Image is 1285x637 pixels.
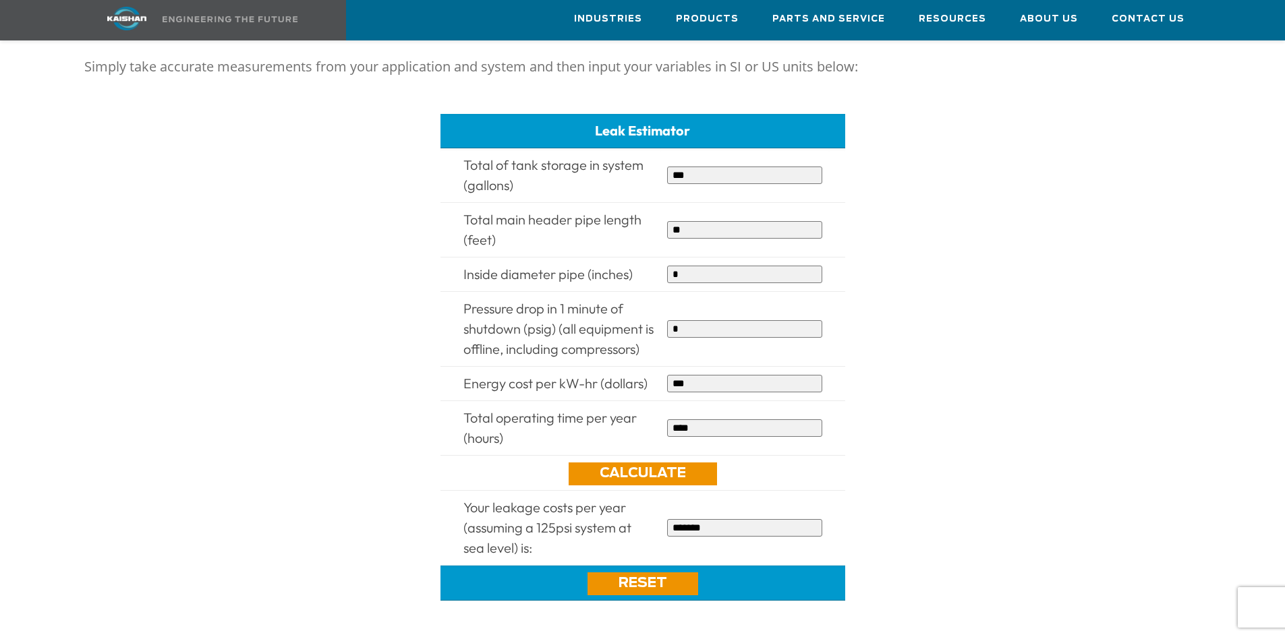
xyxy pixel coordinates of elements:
[463,156,644,193] span: Total of tank storage in system (gallons)
[569,462,717,485] a: Calculate
[1020,11,1078,27] span: About Us
[463,300,654,357] span: Pressure drop in 1 minute of shutdown (psig) (all equipment is offline, including compressors)
[919,11,986,27] span: Resources
[463,211,641,248] span: Total main header pipe length (feet)
[1020,1,1078,37] a: About Us
[463,409,637,446] span: Total operating time per year (hours)
[574,1,642,37] a: Industries
[463,375,648,392] span: Energy cost per kW-hr (dollars)
[84,53,1201,80] p: Simply take accurate measurements from your application and system and then input your variables ...
[676,1,739,37] a: Products
[76,7,177,30] img: kaishan logo
[463,499,631,556] span: Your leakage costs per year (assuming a 125psi system at sea level) is:
[1112,1,1184,37] a: Contact Us
[595,122,690,139] span: Leak Estimator
[84,13,1201,43] h5: Calculator
[676,11,739,27] span: Products
[163,16,297,22] img: Engineering the future
[588,572,698,595] a: Reset
[1112,11,1184,27] span: Contact Us
[772,11,885,27] span: Parts and Service
[772,1,885,37] a: Parts and Service
[463,266,633,282] span: Inside diameter pipe (inches)
[919,1,986,37] a: Resources
[574,11,642,27] span: Industries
